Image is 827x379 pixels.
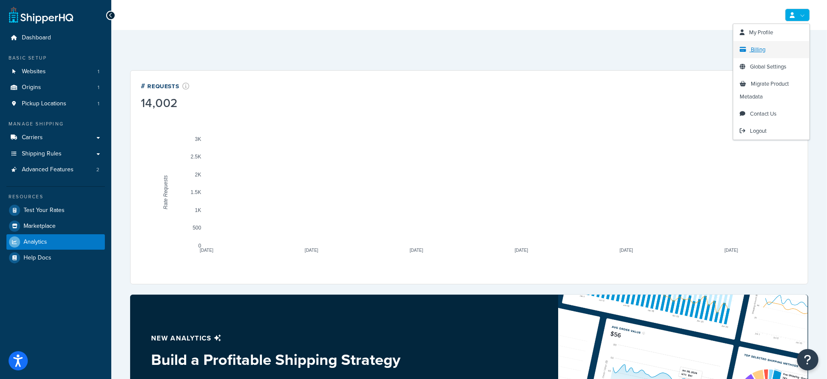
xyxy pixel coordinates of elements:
a: Websites1 [6,64,105,80]
span: Shipping Rules [22,150,62,158]
a: Migrate Product Metadata [733,75,809,105]
span: Migrate Product Metadata [740,80,789,101]
span: Contact Us [750,110,776,118]
h3: Build a Profitable Shipping Strategy [151,351,449,368]
a: Shipping Rules [6,146,105,162]
a: Logout [733,122,809,140]
span: Websites [22,68,46,75]
li: Origins [6,80,105,95]
text: 2K [195,172,201,178]
li: Advanced Features [6,162,105,178]
span: Marketplace [24,223,56,230]
a: Analytics [6,234,105,250]
text: 2.5K [190,154,201,160]
a: Dashboard [6,30,105,46]
div: 14,002 [141,97,190,109]
span: Carriers [22,134,43,141]
span: Test Your Rates [24,207,65,214]
text: 3K [195,136,201,142]
li: Pickup Locations [6,96,105,112]
span: Help Docs [24,254,51,262]
a: Help Docs [6,250,105,266]
button: Open Resource Center [797,349,818,370]
span: Logout [750,127,767,135]
svg: A chart. [141,111,797,274]
text: Rate Requests [163,175,169,209]
a: Marketplace [6,218,105,234]
a: My Profile [733,24,809,41]
span: Origins [22,84,41,91]
a: Global Settings [733,58,809,75]
text: [DATE] [200,248,214,253]
p: New analytics [151,332,449,344]
div: Manage Shipping [6,120,105,128]
span: 1 [98,100,99,107]
div: Basic Setup [6,54,105,62]
span: Billing [751,45,765,54]
span: Dashboard [22,34,51,42]
text: 1K [195,207,201,213]
span: Analytics [24,239,47,246]
a: Test Your Rates [6,203,105,218]
span: 1 [98,84,99,91]
div: Resources [6,193,105,200]
a: Pickup Locations1 [6,96,105,112]
a: Carriers [6,130,105,146]
div: # Requests [141,81,190,91]
span: 1 [98,68,99,75]
span: My Profile [749,28,773,36]
a: Billing [733,41,809,58]
span: Global Settings [750,63,786,71]
span: Pickup Locations [22,100,66,107]
text: [DATE] [515,248,528,253]
span: Advanced Features [22,166,74,173]
a: Advanced Features2 [6,162,105,178]
text: 500 [193,225,201,231]
text: 1.5K [190,189,201,195]
text: [DATE] [410,248,423,253]
li: Websites [6,64,105,80]
text: [DATE] [620,248,634,253]
a: Contact Us [733,105,809,122]
text: [DATE] [725,248,738,253]
text: [DATE] [305,248,318,253]
span: 2 [96,166,99,173]
a: Origins1 [6,80,105,95]
text: 0 [198,243,201,249]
